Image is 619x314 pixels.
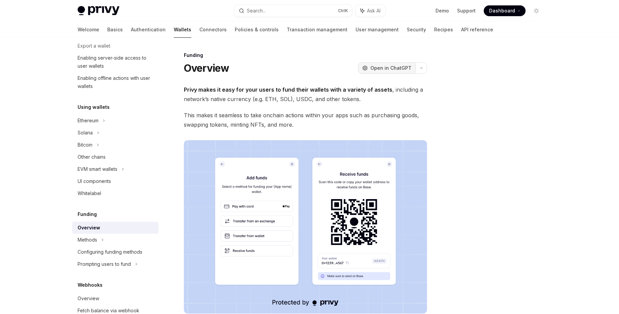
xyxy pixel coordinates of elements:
[78,54,154,70] div: Enabling server-side access to user wallets
[78,74,154,90] div: Enabling offline actions with user wallets
[78,153,106,161] div: Other chains
[78,236,97,244] div: Methods
[72,187,159,199] a: Whitelabel
[434,22,453,38] a: Recipes
[78,129,93,137] div: Solana
[72,72,159,92] a: Enabling offline actions with user wallets
[287,22,347,38] a: Transaction management
[489,7,515,14] span: Dashboard
[72,246,159,258] a: Configuring funding methods
[78,22,99,38] a: Welcome
[72,52,159,72] a: Enabling server-side access to user wallets
[531,5,542,16] button: Toggle dark mode
[367,7,381,14] span: Ask AI
[174,22,191,38] a: Wallets
[461,22,493,38] a: API reference
[78,165,117,173] div: EVM smart wallets
[184,62,229,74] h1: Overview
[338,8,348,13] span: Ctrl K
[234,5,352,17] button: Search...CtrlK
[72,175,159,187] a: UI components
[72,222,159,234] a: Overview
[78,6,119,15] img: light logo
[184,52,427,59] div: Funding
[407,22,426,38] a: Security
[184,111,427,129] span: This makes it seamless to take onchain actions within your apps such as purchasing goods, swappin...
[457,7,476,14] a: Support
[78,210,97,218] h5: Funding
[72,151,159,163] a: Other chains
[199,22,227,38] a: Connectors
[78,117,99,125] div: Ethereum
[356,5,385,17] button: Ask AI
[72,292,159,305] a: Overview
[78,294,99,303] div: Overview
[78,103,110,111] h5: Using wallets
[484,5,526,16] a: Dashboard
[235,22,279,38] a: Policies & controls
[78,281,103,289] h5: Webhooks
[78,141,92,149] div: Bitcoin
[78,177,111,185] div: UI components
[358,62,416,74] button: Open in ChatGPT
[78,248,142,256] div: Configuring funding methods
[78,224,100,232] div: Overview
[435,7,449,14] a: Demo
[247,7,266,15] div: Search...
[131,22,166,38] a: Authentication
[107,22,123,38] a: Basics
[78,260,131,268] div: Prompting users to fund
[184,140,427,314] img: images/Funding.png
[356,22,399,38] a: User management
[184,86,392,93] strong: Privy makes it easy for your users to fund their wallets with a variety of assets
[184,85,427,104] span: , including a network’s native currency (e.g. ETH, SOL), USDC, and other tokens.
[370,65,412,71] span: Open in ChatGPT
[78,189,101,197] div: Whitelabel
